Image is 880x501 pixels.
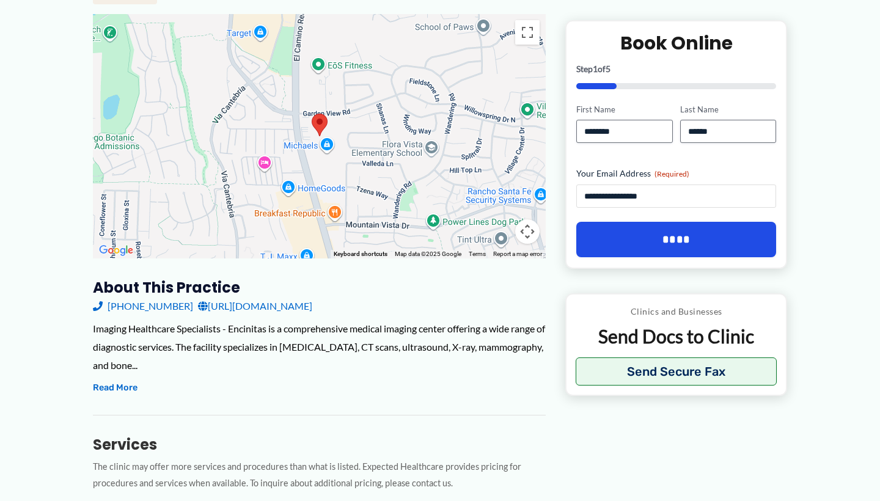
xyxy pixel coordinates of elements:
[198,297,312,315] a: [URL][DOMAIN_NAME]
[515,219,540,244] button: Map camera controls
[576,167,776,180] label: Your Email Address
[593,63,598,73] span: 1
[576,304,777,320] p: Clinics and Businesses
[93,278,546,297] h3: About this practice
[96,243,136,258] a: Open this area in Google Maps (opens a new window)
[96,243,136,258] img: Google
[93,435,546,454] h3: Services
[680,103,776,115] label: Last Name
[493,250,542,257] a: Report a map error
[576,31,776,54] h2: Book Online
[576,103,672,115] label: First Name
[576,64,776,73] p: Step of
[93,320,546,374] div: Imaging Healthcare Specialists - Encinitas is a comprehensive medical imaging center offering a w...
[93,459,546,492] p: The clinic may offer more services and procedures than what is listed. Expected Healthcare provid...
[469,250,486,257] a: Terms (opens in new tab)
[334,250,387,258] button: Keyboard shortcuts
[576,357,777,386] button: Send Secure Fax
[606,63,610,73] span: 5
[93,381,137,395] button: Read More
[576,324,777,348] p: Send Docs to Clinic
[395,250,461,257] span: Map data ©2025 Google
[654,169,689,178] span: (Required)
[93,297,193,315] a: [PHONE_NUMBER]
[515,20,540,45] button: Toggle fullscreen view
